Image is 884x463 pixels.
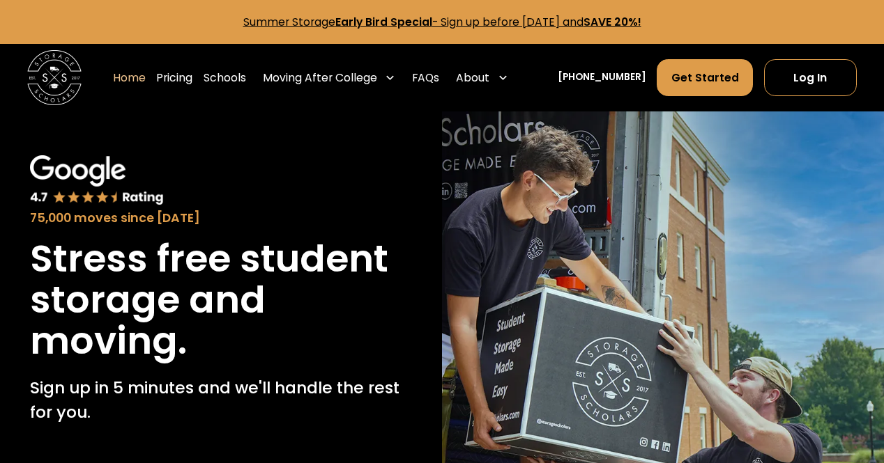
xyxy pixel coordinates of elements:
[257,58,402,97] div: Moving After College
[456,70,489,86] div: About
[30,155,164,206] img: Google 4.7 star rating
[204,58,246,97] a: Schools
[27,50,82,104] img: Storage Scholars main logo
[412,58,439,97] a: FAQs
[243,15,641,29] a: Summer StorageEarly Bird Special- Sign up before [DATE] andSAVE 20%!
[335,15,432,29] strong: Early Bird Special
[113,58,146,97] a: Home
[156,58,192,97] a: Pricing
[30,209,411,227] div: 75,000 moves since [DATE]
[30,238,411,361] h1: Stress free student storage and moving.
[558,70,646,85] a: [PHONE_NUMBER]
[657,59,753,96] a: Get Started
[30,375,411,424] p: Sign up in 5 minutes and we'll handle the rest for you.
[764,59,857,96] a: Log In
[584,15,641,29] strong: SAVE 20%!
[450,58,514,97] div: About
[263,70,377,86] div: Moving After College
